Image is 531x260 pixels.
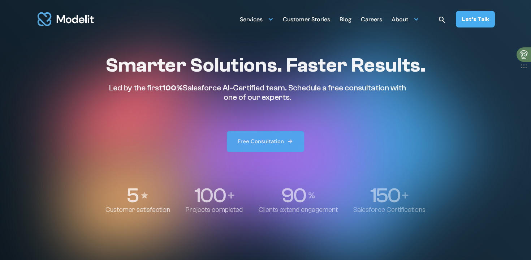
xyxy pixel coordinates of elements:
[238,138,284,145] div: Free Consultation
[361,13,382,27] div: Careers
[227,131,304,152] a: Free Consultation
[240,12,273,26] div: Services
[281,185,306,206] p: 90
[126,185,138,206] p: 5
[353,206,426,214] p: Salesforce Certifications
[361,12,382,26] a: Careers
[105,54,426,77] h1: Smarter Solutions. Faster Results.
[186,206,243,214] p: Projects completed
[105,83,410,102] p: Led by the first Salesforce AI-Certified team. Schedule a free consultation with one of our experts.
[36,8,95,30] a: home
[370,185,400,206] p: 150
[308,192,315,199] img: Percentage
[36,8,95,30] img: modelit logo
[228,192,234,199] img: Plus
[162,83,183,93] span: 100%
[340,13,351,27] div: Blog
[140,191,149,200] img: Stars
[259,206,338,214] p: Clients extend engagement
[105,206,170,214] p: Customer satisfaction
[392,13,408,27] div: About
[283,13,330,27] div: Customer Stories
[462,15,489,23] div: Let’s Talk
[194,185,226,206] p: 100
[340,12,351,26] a: Blog
[392,12,419,26] div: About
[283,12,330,26] a: Customer Stories
[402,192,409,199] img: Plus
[240,13,263,27] div: Services
[456,11,495,27] a: Let’s Talk
[287,138,293,145] img: arrow right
